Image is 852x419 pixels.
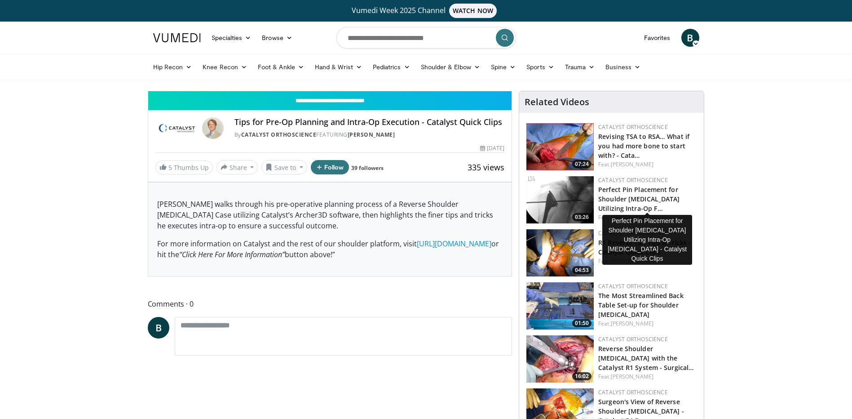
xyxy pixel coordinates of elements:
a: 07:24 [526,123,594,170]
span: 16:02 [572,372,592,380]
a: Vumedi Week 2025 ChannelWATCH NOW [155,4,698,18]
span: Comments 0 [148,298,512,310]
a: Catalyst OrthoScience [598,388,668,396]
img: 995cdcef-56ca-4ede-a2e2-2c71960c6299.png.150x105_q85_crop-smart_upscale.png [526,176,594,223]
span: WATCH NOW [449,4,497,18]
a: 03:26 [526,176,594,223]
a: Catalyst OrthoScience [598,123,668,131]
div: Feat. [598,257,697,265]
img: 1cbc3e67-6ed3-45f3-85ca-3396bcdc5602.png.150x105_q85_crop-smart_upscale.png [526,123,594,170]
span: [PERSON_NAME] walks through his pre-operative planning process of a Reverse Shoulder [MEDICAL_DAT... [157,199,493,231]
a: [PERSON_NAME] [611,160,653,168]
button: Share [216,160,258,174]
p: For more information on Catalyst and the rest of our shoulder platform, visit or hit the button a... [157,238,503,260]
em: “Click Here For More Information” [179,250,285,259]
img: b9f16991-9b74-46b1-b86c-abf8d02a2526.150x105_q85_crop-smart_upscale.jpg [526,335,594,383]
div: [DATE] [480,144,504,152]
a: Spine [486,58,521,76]
a: 5 Thumbs Up [155,160,213,174]
button: Save to [261,160,307,174]
a: Pediatrics [367,58,415,76]
a: Knee Recon [197,58,252,76]
img: VuMedi Logo [153,33,201,42]
a: Favorites [639,29,676,47]
span: 01:50 [572,319,592,327]
a: Hip Recon [148,58,198,76]
span: 5 [168,163,172,172]
a: The Most Streamlined Back Table Set-up for Shoulder [MEDICAL_DATA] [598,291,684,319]
a: Catalyst OrthoScience [598,176,668,184]
input: Search topics, interventions [336,27,516,49]
a: R1 Reverse TSA Tips & Tricks - Catalyst Quick Clips [598,238,691,256]
div: Feat. [598,320,697,328]
a: 39 followers [351,164,384,172]
a: B [148,317,169,339]
a: [URL][DOMAIN_NAME] [417,239,491,249]
a: [PERSON_NAME] [611,320,653,327]
a: Trauma [560,58,600,76]
img: 2f61de86-2bd6-4ecc-a6ad-40ee27bedc2f.png.150x105_q85_crop-smart_upscale.png [526,229,594,276]
a: Catalyst OrthoScience [598,229,668,237]
a: Foot & Ankle [252,58,309,76]
h4: Tips for Pre-Op Planning and Intra-Op Execution - Catalyst Quick Clips [234,117,505,127]
div: Feat. [598,373,697,381]
span: 07:24 [572,160,592,168]
div: Feat. [598,160,697,169]
a: [PERSON_NAME] [348,131,395,138]
a: 16:02 [526,335,594,383]
img: 101bb827-fdbf-4133-9128-40dea6c8c2ff.150x105_q85_crop-smart_upscale.jpg [526,282,594,330]
a: 01:50 [526,282,594,330]
a: Revising TSA to RSA… What if you had more bone to start with? - Cata… [598,132,689,160]
div: By FEATURING [234,131,505,139]
span: 04:53 [572,266,592,274]
div: Feat. [598,214,697,222]
a: Hand & Wrist [309,58,367,76]
a: Reverse Shoulder [MEDICAL_DATA] with the Catalyst R1 System - Surgical… [598,344,694,372]
h4: Related Videos [525,97,589,107]
a: [PERSON_NAME] [611,373,653,380]
span: 335 views [468,162,504,173]
a: B [681,29,699,47]
a: Catalyst OrthoScience [598,282,668,290]
a: Browse [256,29,298,47]
a: Business [600,58,646,76]
a: Catalyst OrthoScience [241,131,317,138]
img: Avatar [202,117,224,139]
a: Sports [521,58,560,76]
a: Shoulder & Elbow [415,58,486,76]
span: 03:26 [572,213,592,221]
a: Catalyst OrthoScience [598,335,668,343]
a: Specialties [206,29,257,47]
button: Follow [311,160,349,174]
a: Perfect Pin Placement for Shoulder [MEDICAL_DATA] Utilizing Intra-Op F… [598,185,680,213]
img: Catalyst OrthoScience [155,117,199,139]
div: Perfect Pin Placement for Shoulder [MEDICAL_DATA] Utilizing Intra-Op [MEDICAL_DATA] - Catalyst Qu... [602,215,692,265]
a: 04:53 [526,229,594,276]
